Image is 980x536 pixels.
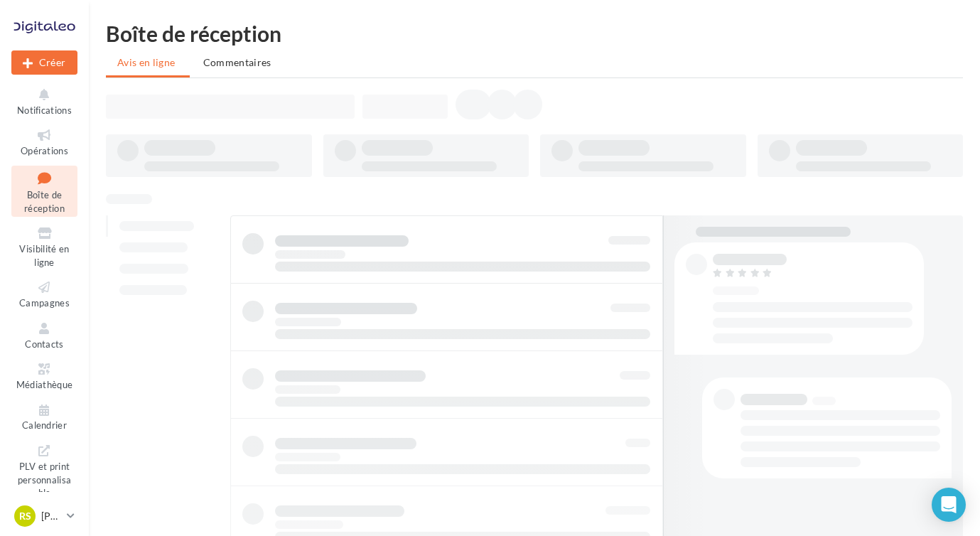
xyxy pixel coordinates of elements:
button: Notifications [11,84,77,119]
span: PLV et print personnalisable [18,458,72,498]
p: [PERSON_NAME] [41,509,61,523]
div: Nouvelle campagne [11,50,77,75]
a: Contacts [11,318,77,353]
a: Boîte de réception [11,166,77,218]
span: Calendrier [22,420,67,432]
span: Notifications [17,104,72,116]
button: Créer [11,50,77,75]
a: Visibilité en ligne [11,223,77,271]
span: Commentaires [203,56,271,68]
span: Campagnes [19,297,70,309]
a: Opérations [11,124,77,159]
a: Calendrier [11,400,77,434]
span: Contacts [25,338,64,350]
a: Campagnes [11,277,77,311]
a: Médiathèque [11,358,77,393]
span: Opérations [21,145,68,156]
a: PLV et print personnalisable [11,440,77,502]
span: Médiathèque [16,379,73,390]
span: RS [19,509,31,523]
a: RS [PERSON_NAME] [11,503,77,530]
span: Boîte de réception [24,189,65,214]
div: Open Intercom Messenger [932,488,966,522]
span: Visibilité en ligne [19,243,69,268]
div: Boîte de réception [106,23,963,44]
